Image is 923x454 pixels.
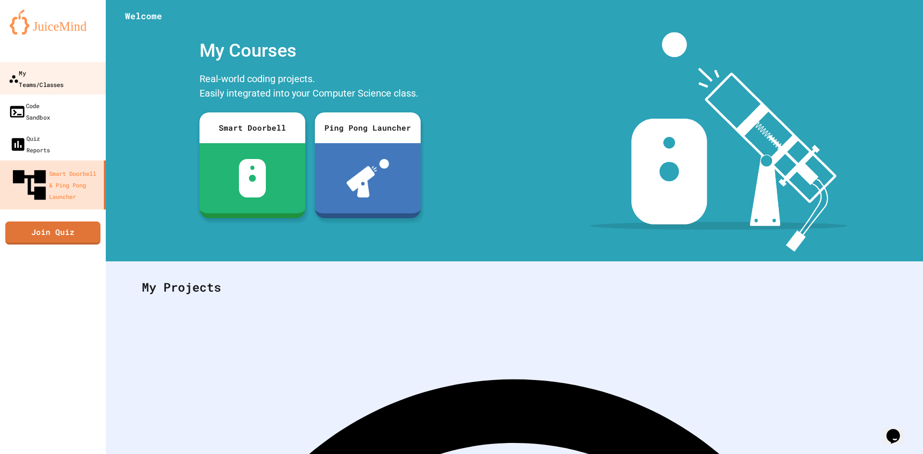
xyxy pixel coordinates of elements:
[5,221,100,245] a: Join Quiz
[239,159,266,197] img: sdb-white.svg
[10,10,96,35] img: logo-orange.svg
[9,67,64,90] div: My Teams/Classes
[590,32,848,252] img: banner-image-my-projects.png
[883,416,913,444] iframe: chat widget
[10,165,100,205] div: Smart Doorbell & Ping Pong Launcher
[132,269,897,306] div: My Projects
[195,69,425,105] div: Real-world coding projects. Easily integrated into your Computer Science class.
[200,112,305,143] div: Smart Doorbell
[195,32,425,69] div: My Courses
[10,133,50,156] div: Quiz Reports
[315,112,421,143] div: Ping Pong Launcher
[347,159,389,197] img: ppl-with-ball.png
[9,99,50,123] div: Code Sandbox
